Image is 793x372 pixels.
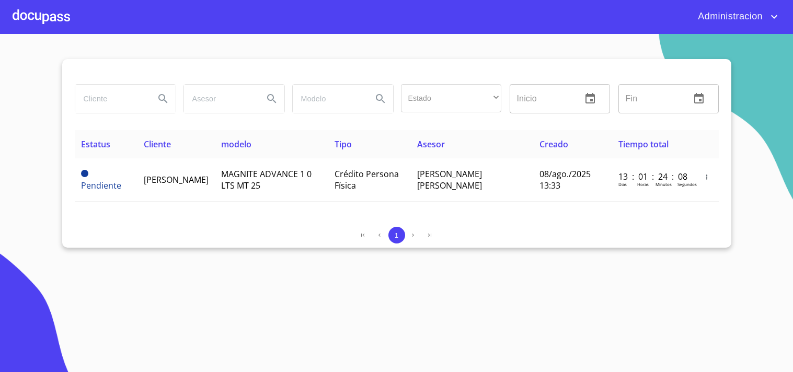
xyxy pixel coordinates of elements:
[539,168,591,191] span: 08/ago./2025 13:33
[335,138,352,150] span: Tipo
[618,181,627,187] p: Dias
[690,8,780,25] button: account of current user
[368,86,393,111] button: Search
[417,168,482,191] span: [PERSON_NAME] [PERSON_NAME]
[151,86,176,111] button: Search
[144,174,209,185] span: [PERSON_NAME]
[259,86,284,111] button: Search
[335,168,399,191] span: Crédito Persona Física
[81,180,121,191] span: Pendiente
[184,85,255,113] input: search
[656,181,672,187] p: Minutos
[395,231,398,239] span: 1
[221,138,251,150] span: modelo
[293,85,364,113] input: search
[388,227,405,243] button: 1
[618,138,669,150] span: Tiempo total
[637,181,649,187] p: Horas
[618,171,689,182] p: 13 : 01 : 24 : 08
[401,84,501,112] div: ​
[539,138,568,150] span: Creado
[221,168,312,191] span: MAGNITE ADVANCE 1 0 LTS MT 25
[81,170,88,177] span: Pendiente
[417,138,445,150] span: Asesor
[81,138,110,150] span: Estatus
[690,8,768,25] span: Administracion
[677,181,697,187] p: Segundos
[144,138,171,150] span: Cliente
[75,85,146,113] input: search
